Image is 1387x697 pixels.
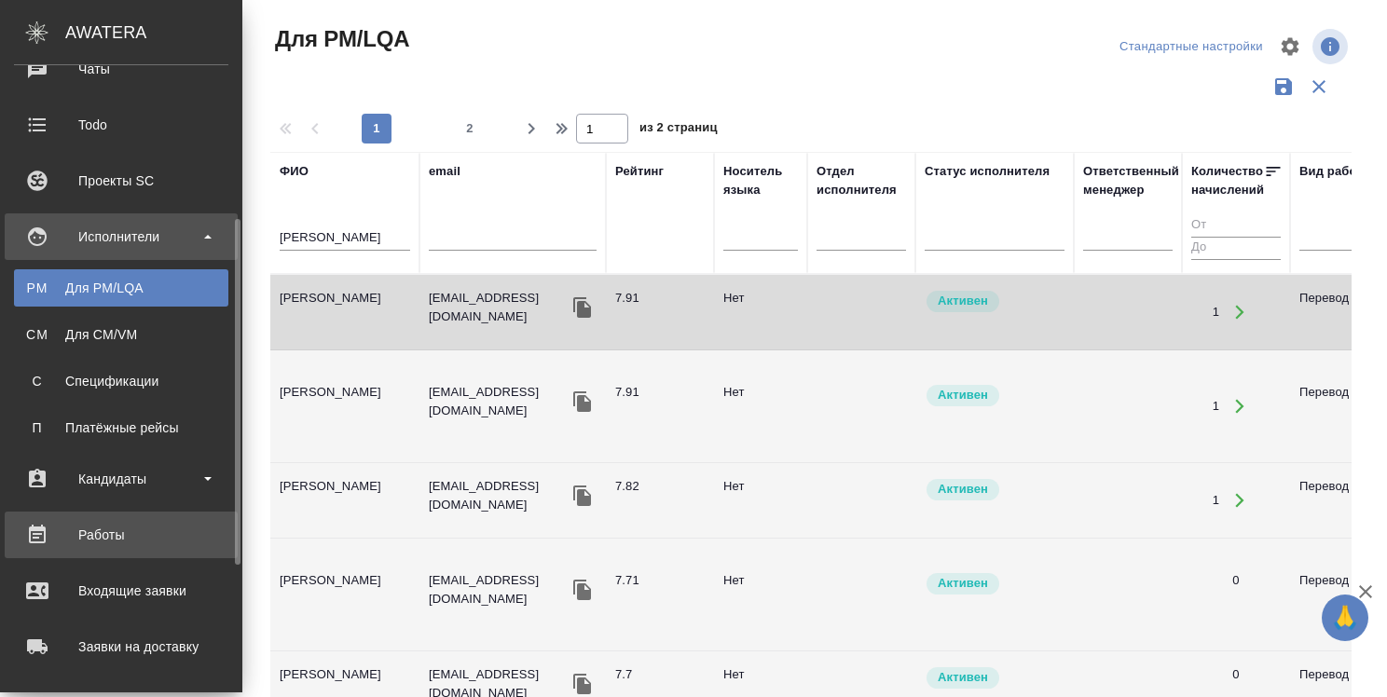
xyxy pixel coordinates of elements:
div: 0 [1232,665,1239,684]
div: Проекты SC [14,167,228,195]
td: [PERSON_NAME] [270,280,419,345]
button: Сохранить фильтры [1266,69,1301,104]
div: Работы [14,521,228,549]
div: Количество начислений [1191,162,1264,199]
p: Активен [938,480,988,499]
p: Активен [938,574,988,593]
div: Рядовой исполнитель: назначай с учетом рейтинга [925,383,1064,408]
div: Чаты [14,55,228,83]
button: Скопировать [569,294,597,321]
p: Активен [938,386,988,404]
button: Открыть работы [1220,294,1258,332]
div: Todo [14,111,228,139]
button: Сбросить фильтры [1301,69,1337,104]
span: из 2 страниц [639,116,718,143]
td: Нет [714,468,807,533]
div: 0 [1232,571,1239,590]
input: От [1191,214,1281,238]
td: [PERSON_NAME] [270,562,419,627]
div: Рядовой исполнитель: назначай с учетом рейтинга [925,289,1064,314]
button: Открыть работы [1220,388,1258,426]
td: Нет [714,374,807,439]
div: Вид работ [1299,162,1363,181]
button: 2 [455,114,485,143]
span: Посмотреть информацию [1312,29,1352,64]
td: Нет [714,562,807,627]
div: Кандидаты [14,465,228,493]
div: ФИО [280,162,309,181]
a: Входящие заявки [5,567,238,614]
div: Носитель языка [723,162,798,199]
div: Рейтинг [615,162,664,181]
td: [PERSON_NAME] [270,468,419,533]
p: Активен [938,668,988,687]
div: перевод хороший. Желательно использовать переводчика с редактором, но для несложных заказов возмо... [615,477,705,496]
div: Отдел исполнителя [817,162,906,199]
span: 🙏 [1329,598,1361,637]
p: [EMAIL_ADDRESS][DOMAIN_NAME] [429,289,569,326]
p: [EMAIL_ADDRESS][DOMAIN_NAME] [429,383,569,420]
div: split button [1115,33,1268,61]
div: перевод хороший. Желательно использовать переводчика с редактором, но для несложных заказов возмо... [615,665,705,684]
button: 🙏 [1322,594,1368,641]
div: перевод хороший. Желательно использовать переводчика с редактором, но для несложных заказов возмо... [615,289,705,307]
a: ССпецификации [14,362,228,400]
div: Заявки на доставку [14,633,228,661]
a: Проекты SC [5,157,238,204]
a: ППлатёжные рейсы [14,409,228,446]
input: До [1191,237,1281,260]
p: [EMAIL_ADDRESS][DOMAIN_NAME] [429,571,569,608]
span: 2 [455,119,485,138]
div: email [429,162,460,181]
a: CMДля CM/VM [14,316,228,353]
div: Рядовой исполнитель: назначай с учетом рейтинга [925,665,1064,690]
div: Ответственный менеджер [1083,162,1179,199]
div: Спецификации [23,372,219,390]
div: перевод хороший. Желательно использовать переводчика с редактором, но для несложных заказов возмо... [615,571,705,590]
td: Нет [714,280,807,345]
div: Исполнители [14,223,228,251]
div: Платёжные рейсы [23,418,219,437]
div: Для CM/VM [23,325,219,344]
button: Открыть работы [1220,482,1258,520]
div: Входящие заявки [14,577,228,605]
div: 1 [1213,397,1219,416]
a: Заявки на доставку [5,623,238,670]
span: Для PM/LQA [270,24,409,54]
button: Скопировать [569,482,597,510]
a: Чаты [5,46,238,92]
div: 1 [1213,491,1219,510]
a: PMДля PM/LQA [14,269,228,307]
button: Скопировать [569,388,597,416]
div: перевод хороший. Желательно использовать переводчика с редактором, но для несложных заказов возмо... [615,383,705,402]
div: Статус исполнителя [925,162,1050,181]
div: 1 [1213,303,1219,321]
div: Рядовой исполнитель: назначай с учетом рейтинга [925,477,1064,502]
div: Для PM/LQA [23,279,219,297]
p: Активен [938,292,988,310]
td: [PERSON_NAME] [270,374,419,439]
a: Todo [5,102,238,148]
p: [EMAIL_ADDRESS][DOMAIN_NAME] [429,477,569,514]
button: Скопировать [569,576,597,604]
span: Настроить таблицу [1268,24,1312,69]
div: Рядовой исполнитель: назначай с учетом рейтинга [925,571,1064,596]
div: AWATERA [65,14,242,51]
a: Работы [5,512,238,558]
